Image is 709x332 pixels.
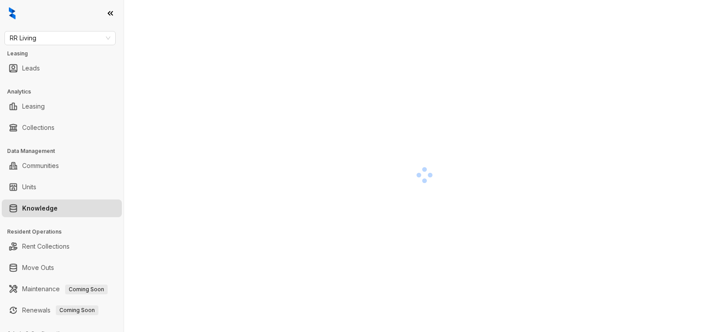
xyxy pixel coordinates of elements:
h3: Leasing [7,50,124,58]
li: Knowledge [2,199,122,217]
li: Renewals [2,301,122,319]
li: Rent Collections [2,238,122,255]
a: Knowledge [22,199,58,217]
a: Units [22,178,36,196]
a: Move Outs [22,259,54,277]
li: Move Outs [2,259,122,277]
li: Communities [2,157,122,175]
span: RR Living [10,31,110,45]
a: RenewalsComing Soon [22,301,98,319]
li: Units [2,178,122,196]
h3: Analytics [7,88,124,96]
a: Leasing [22,98,45,115]
span: Coming Soon [65,285,108,294]
h3: Data Management [7,147,124,155]
li: Collections [2,119,122,137]
img: logo [9,7,16,20]
li: Maintenance [2,280,122,298]
a: Communities [22,157,59,175]
span: Coming Soon [56,305,98,315]
a: Rent Collections [22,238,70,255]
li: Leasing [2,98,122,115]
li: Leads [2,59,122,77]
a: Leads [22,59,40,77]
a: Collections [22,119,55,137]
h3: Resident Operations [7,228,124,236]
